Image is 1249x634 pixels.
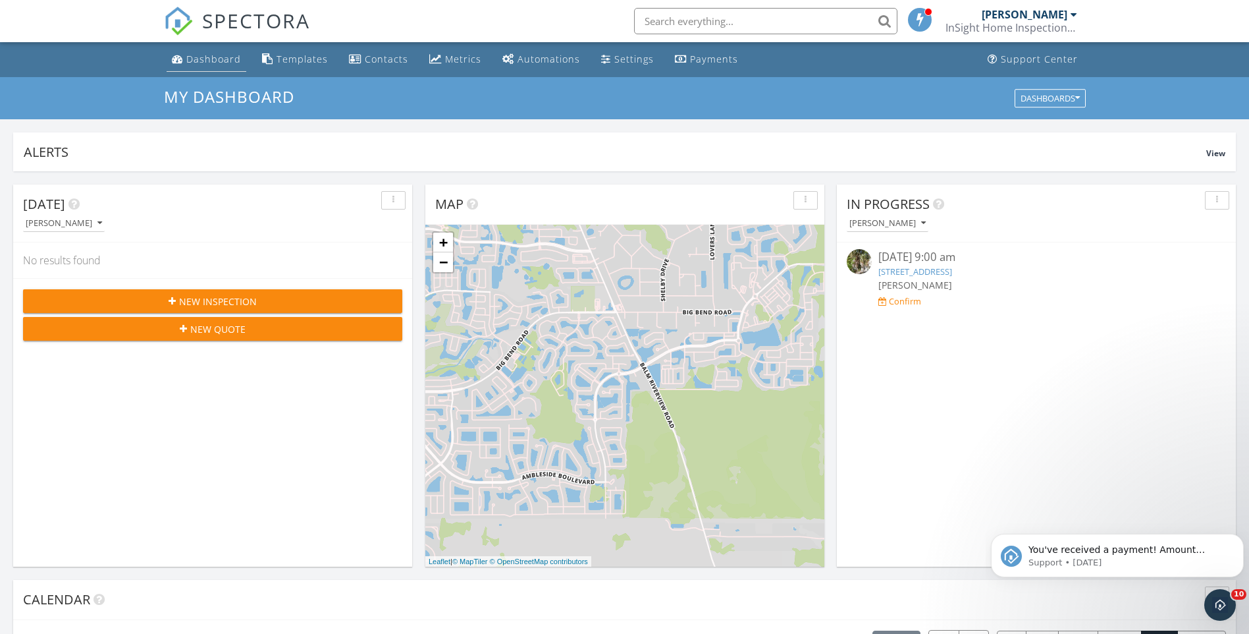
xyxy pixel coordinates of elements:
input: Search everything... [634,8,897,34]
span: SPECTORA [202,7,310,34]
iframe: Intercom notifications message [986,506,1249,598]
a: Metrics [424,47,487,72]
div: Templates [277,53,328,65]
span: You've received a payment! Amount $550.00 Fee $15.43 Net $534.57 Transaction # pi_3SBmQoK7snlDGpR... [43,38,236,180]
button: New Quote [23,317,402,341]
a: Templates [257,47,333,72]
button: New Inspection [23,289,402,313]
button: Dashboards [1015,89,1086,107]
div: [PERSON_NAME] [849,219,926,228]
span: [PERSON_NAME] [878,279,952,291]
div: InSight Home Inspections LLC [945,21,1077,34]
div: Contacts [365,53,408,65]
div: Dashboards [1021,94,1080,103]
a: Support Center [982,47,1083,72]
div: [PERSON_NAME] [982,8,1067,21]
a: Zoom out [433,252,453,272]
div: [DATE] 9:00 am [878,249,1194,266]
span: [DATE] [23,195,65,213]
a: Zoom in [433,233,453,252]
div: Payments [690,53,738,65]
span: New Quote [190,322,246,336]
div: Dashboard [186,53,241,65]
a: [DATE] 9:00 am [STREET_ADDRESS] [PERSON_NAME] Confirm [847,249,1226,308]
a: Dashboard [167,47,246,72]
a: © MapTiler [452,558,488,565]
img: streetview [847,249,872,274]
a: Leaflet [429,558,450,565]
div: Alerts [24,143,1206,161]
a: © OpenStreetMap contributors [490,558,588,565]
div: No results found [13,243,412,278]
div: | [425,556,591,567]
img: The Best Home Inspection Software - Spectora [164,7,193,36]
p: Message from Support, sent 1d ago [43,51,242,63]
button: [PERSON_NAME] [847,215,928,233]
a: Settings [596,47,659,72]
a: [STREET_ADDRESS] [878,266,952,277]
span: Map [435,195,464,213]
a: SPECTORA [164,18,310,45]
span: 10 [1231,589,1246,600]
a: Automations (Basic) [497,47,585,72]
button: [PERSON_NAME] [23,215,105,233]
div: Settings [614,53,654,65]
a: Payments [670,47,743,72]
div: Metrics [445,53,481,65]
span: View [1206,148,1225,159]
div: Automations [518,53,580,65]
div: [PERSON_NAME] [26,219,102,228]
a: Contacts [344,47,413,72]
span: My Dashboard [164,86,294,107]
span: Calendar [23,591,90,608]
span: In Progress [847,195,930,213]
span: New Inspection [179,295,257,308]
div: Support Center [1001,53,1078,65]
div: Confirm [889,296,921,306]
iframe: Intercom live chat [1204,589,1236,621]
a: Confirm [878,295,921,308]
